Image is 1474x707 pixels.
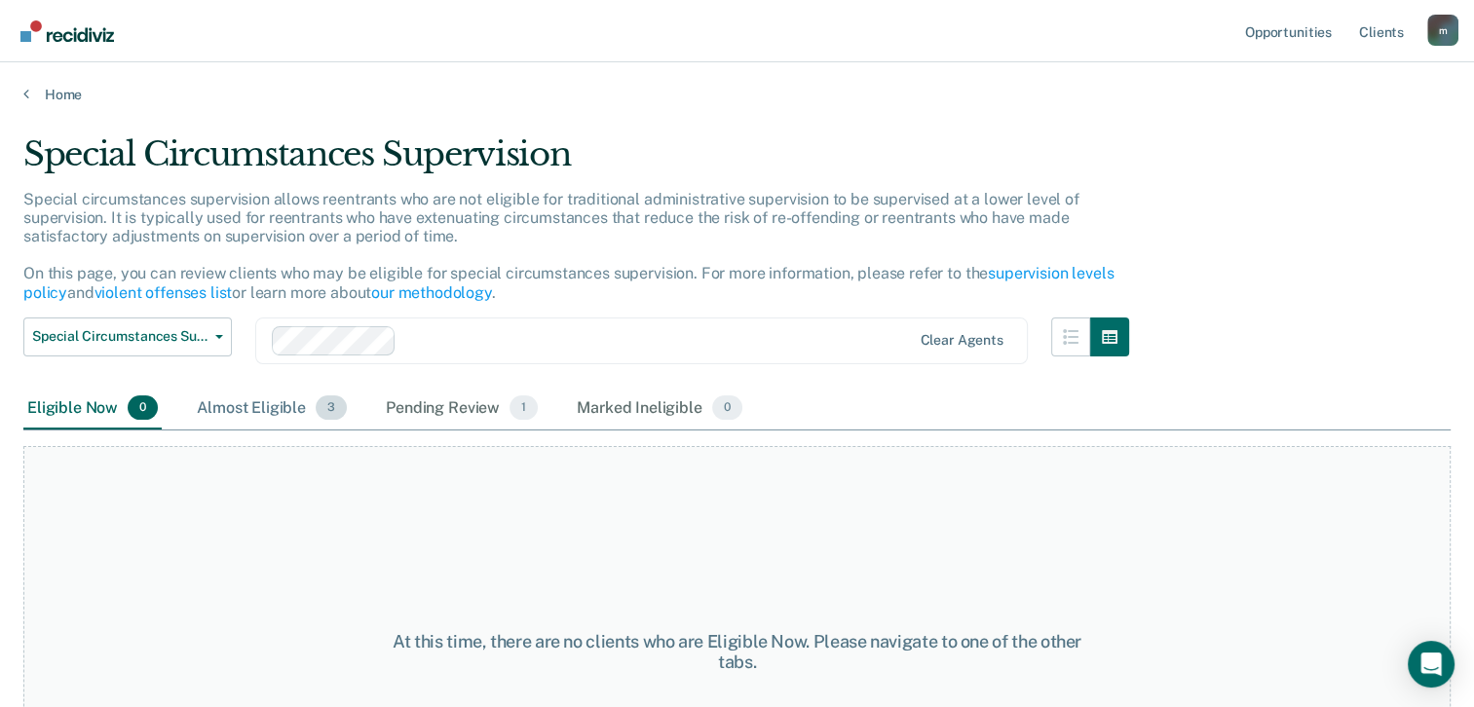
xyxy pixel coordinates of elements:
[128,395,158,421] span: 0
[23,134,1129,190] div: Special Circumstances Supervision
[23,86,1451,103] a: Home
[712,395,742,421] span: 0
[371,283,492,302] a: our methodology
[1408,641,1455,688] div: Open Intercom Messenger
[94,283,233,302] a: violent offenses list
[32,328,208,345] span: Special Circumstances Supervision
[23,190,1114,302] p: Special circumstances supervision allows reentrants who are not eligible for traditional administ...
[316,395,347,421] span: 3
[1427,15,1458,46] div: m
[382,388,542,430] div: Pending Review1
[193,388,351,430] div: Almost Eligible3
[1427,15,1458,46] button: Profile dropdown button
[23,388,162,430] div: Eligible Now0
[510,395,538,421] span: 1
[920,332,1002,349] div: Clear agents
[23,317,232,356] button: Special Circumstances Supervision
[381,631,1094,673] div: At this time, there are no clients who are Eligible Now. Please navigate to one of the other tabs.
[573,388,746,430] div: Marked Ineligible0
[20,20,114,42] img: Recidiviz
[23,264,1114,301] a: supervision levels policy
